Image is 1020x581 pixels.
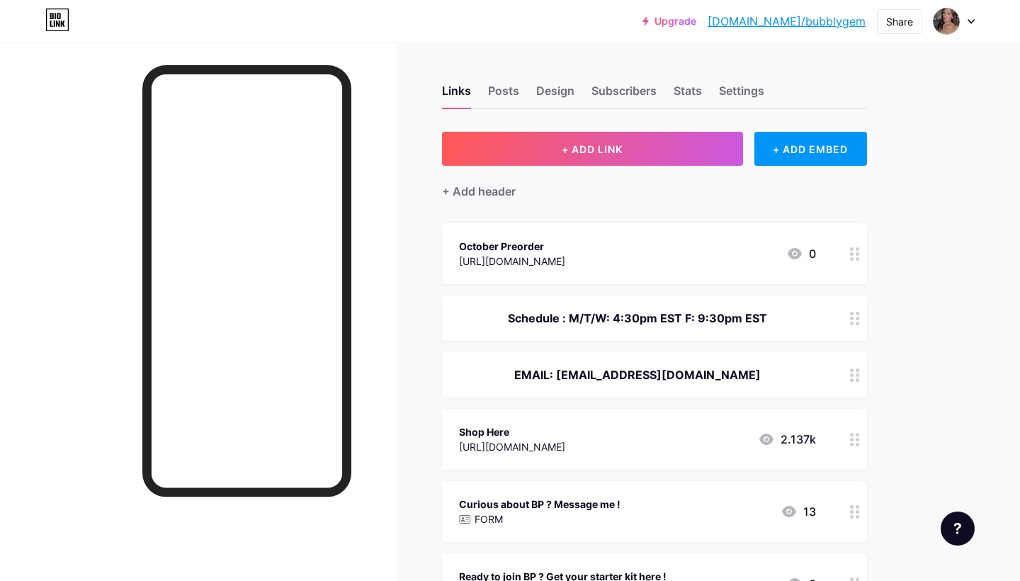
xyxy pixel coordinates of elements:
div: + Add header [442,183,516,200]
div: Links [442,82,471,108]
div: + ADD EMBED [754,132,867,166]
div: Posts [488,82,519,108]
div: Share [886,14,913,29]
button: + ADD LINK [442,132,743,166]
div: Curious about BP ? Message me ! [459,497,620,512]
div: 2.137k [758,431,816,448]
div: EMAIL: [EMAIL_ADDRESS][DOMAIN_NAME] [459,366,816,383]
a: [DOMAIN_NAME]/bubblygem [708,13,866,30]
div: Design [536,82,574,108]
img: bubblygem [933,8,960,35]
p: FORM [475,512,503,526]
div: Shop Here [459,424,565,439]
span: + ADD LINK [562,143,623,155]
div: 13 [781,503,816,520]
div: [URL][DOMAIN_NAME] [459,439,565,454]
div: Settings [719,82,764,108]
div: Schedule : M/T/W: 4:30pm EST F: 9:30pm EST [459,310,816,327]
div: Subscribers [591,82,657,108]
div: Stats [674,82,702,108]
div: October Preorder [459,239,565,254]
div: [URL][DOMAIN_NAME] [459,254,565,269]
a: Upgrade [642,16,696,27]
div: 0 [786,245,816,262]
